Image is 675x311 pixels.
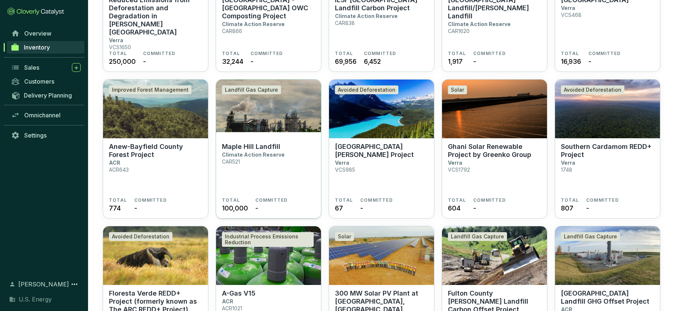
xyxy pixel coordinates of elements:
span: - [473,203,476,213]
img: 300 MW Solar PV Plant at Bhadla, Rajasthan [329,226,434,285]
p: Anew-Bayfield County Forest Project [109,143,202,159]
span: TOTAL [109,51,127,56]
a: Cordillera Azul National Park REDD ProjectAvoided Deforestation[GEOGRAPHIC_DATA] [PERSON_NAME] Pr... [329,79,434,219]
span: 100,000 [222,203,248,213]
p: Maple Hill Landfill [222,143,280,151]
p: Southern Cardamom REDD+ Project [561,143,654,159]
p: CAR521 [222,158,240,165]
img: Southern Cardamom REDD+ Project [555,80,660,138]
span: Overview [24,30,51,37]
p: [GEOGRAPHIC_DATA] Landfill GHG Offset Project [561,289,654,305]
div: Solar [335,232,354,241]
p: [GEOGRAPHIC_DATA] [PERSON_NAME] Project [335,143,428,159]
span: 807 [561,203,573,213]
span: - [134,203,137,213]
span: Settings [24,132,47,139]
span: 1,917 [448,56,463,66]
img: A-Gas V15 [216,226,321,285]
span: COMMITTED [588,51,621,56]
span: 67 [335,203,343,213]
span: COMMITTED [473,197,506,203]
div: Industrial Process Emissions Reduction [222,232,314,247]
a: Settings [7,129,84,142]
span: 32,244 [222,56,243,66]
p: VCS1792 [448,167,470,173]
span: 6,452 [364,56,381,66]
p: Verra [109,37,123,43]
p: Climate Action Reserve [222,21,285,27]
p: VCS468 [561,12,581,18]
p: Verra [561,160,575,166]
img: Steuben County Bath Landfill GHG Offset Project [555,226,660,285]
span: TOTAL [448,51,466,56]
span: COMMITTED [586,197,619,203]
div: Improved Forest Management [109,85,191,94]
p: Verra [561,5,575,11]
p: Verra [448,160,462,166]
img: Floresta Verde REDD+ Project (formerly known as The ARC REDD+ Project) [103,226,208,285]
span: - [251,56,253,66]
span: COMMITTED [473,51,506,56]
div: Avoided Deforestation [109,232,172,241]
a: Ghani Solar Renewable Project by Greenko GroupSolarGhani Solar Renewable Project by Greenko Group... [442,79,547,219]
div: Solar [448,85,467,94]
p: A-Gas V15 [222,289,255,297]
a: Sales [7,61,84,74]
span: 604 [448,203,460,213]
span: TOTAL [335,197,353,203]
span: TOTAL [335,51,353,56]
p: ACR643 [109,167,129,173]
div: Landfill Gas Capture [222,85,281,94]
img: Maple Hill Landfill [216,80,321,138]
p: Climate Action Reserve [222,151,285,158]
a: Customers [7,75,84,88]
a: Anew-Bayfield County Forest ProjectImproved Forest ManagementAnew-Bayfield County Forest ProjectA... [103,79,208,219]
span: TOTAL [222,197,240,203]
p: CAR838 [335,20,355,26]
span: Omnichannel [24,111,61,119]
span: COMMITTED [255,197,288,203]
p: 1748 [561,167,572,173]
a: Maple Hill LandfillLandfill Gas CaptureMaple Hill LandfillClimate Action ReserveCAR521TOTAL100,00... [216,79,321,219]
p: CAR1620 [448,28,470,34]
a: Southern Cardamom REDD+ ProjectAvoided DeforestationSouthern Cardamom REDD+ ProjectVerra1748TOTAL... [555,79,660,219]
span: - [586,203,589,213]
span: COMMITTED [364,51,397,56]
p: ACR [109,160,120,166]
span: COMMITTED [134,197,167,203]
span: 250,000 [109,56,136,66]
span: TOTAL [561,197,579,203]
span: - [255,203,258,213]
span: 69,956 [335,56,357,66]
span: - [588,56,591,66]
span: Customers [24,78,54,85]
div: Landfill Gas Capture [448,232,507,241]
p: ACR [222,298,233,304]
a: Overview [7,27,84,40]
span: Sales [24,64,39,71]
a: Omnichannel [7,109,84,121]
img: Anew-Bayfield County Forest Project [103,80,208,138]
p: Climate Action Reserve [448,21,511,27]
span: Inventory [24,44,50,51]
div: Landfill Gas Capture [561,232,620,241]
span: U.S. Energy [19,295,52,304]
span: COMMITTED [143,51,176,56]
span: COMMITTED [251,51,283,56]
span: TOTAL [448,197,466,203]
a: Delivery Planning [7,89,84,101]
div: Avoided Deforestation [561,85,624,94]
span: - [360,203,363,213]
p: Climate Action Reserve [335,13,398,19]
span: 16,936 [561,56,581,66]
p: VCS1650 [109,44,131,50]
p: VCS985 [335,167,355,173]
span: COMMITTED [360,197,393,203]
p: Ghani Solar Renewable Project by Greenko Group [448,143,541,159]
img: Cordillera Azul National Park REDD Project [329,80,434,138]
a: Inventory [7,41,84,54]
span: TOTAL [561,51,579,56]
img: Fulton County Mudd Rd Landfill Carbon Offset Project [442,226,547,285]
span: Delivery Planning [24,92,72,99]
span: TOTAL [222,51,240,56]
